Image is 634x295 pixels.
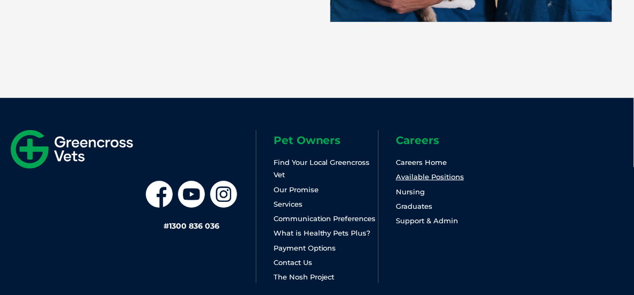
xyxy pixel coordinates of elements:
a: The Nosh Project [274,273,335,281]
a: Careers Home [396,158,447,167]
a: #1300 836 036 [164,221,219,231]
a: Find Your Local Greencross Vet [274,158,370,179]
a: What is Healthy Pets Plus? [274,229,371,237]
h6: Careers [396,135,500,146]
a: Communication Preferences [274,214,376,223]
a: Contact Us [274,258,312,267]
a: Our Promise [274,185,319,194]
a: Nursing [396,187,425,196]
span: # [164,221,169,231]
a: Available Positions [396,172,464,181]
a: Services [274,200,303,208]
a: Payment Options [274,244,336,252]
a: Graduates [396,202,432,210]
a: Support & Admin [396,216,458,225]
h6: Pet Owners [274,135,378,146]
